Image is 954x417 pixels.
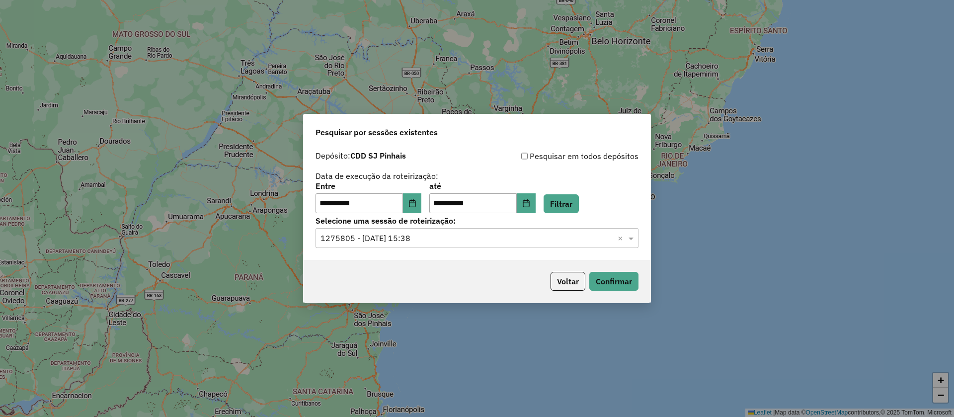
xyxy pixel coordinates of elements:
button: Choose Date [517,193,536,213]
label: Data de execução da roteirização: [316,170,438,182]
div: Pesquisar em todos depósitos [477,150,638,162]
span: Pesquisar por sessões existentes [316,126,438,138]
label: Selecione uma sessão de roteirização: [316,215,638,227]
label: Depósito: [316,150,406,162]
button: Choose Date [403,193,422,213]
label: até [429,180,535,192]
span: Clear all [618,232,626,244]
button: Confirmar [589,272,638,291]
label: Entre [316,180,421,192]
strong: CDD SJ Pinhais [350,151,406,161]
button: Filtrar [544,194,579,213]
button: Voltar [551,272,585,291]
